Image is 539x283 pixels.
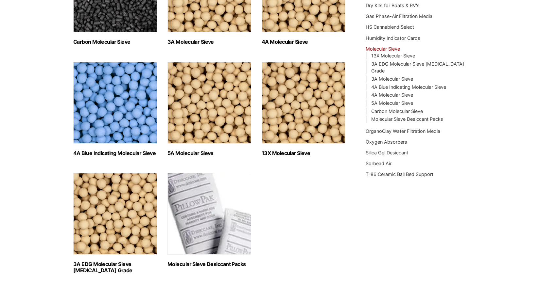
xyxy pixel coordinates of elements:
[366,35,420,41] a: Humidity Indicator Cards
[73,261,157,274] h2: 3A EDG Molecular Sieve [MEDICAL_DATA] Grade
[371,116,443,122] a: Molecular Sieve Desiccant Packs
[73,173,157,255] img: 3A EDG Molecular Sieve Ethanol Grade
[262,62,345,144] img: 13X Molecular Sieve
[366,46,400,52] a: Molecular Sieve
[366,13,432,19] a: Gas Phase-Air Filtration Media
[167,39,251,45] h2: 3A Molecular Sieve
[366,128,440,134] a: OrganoClay Water Filtration Media
[167,62,251,156] a: Visit product category 5A Molecular Sieve
[366,161,391,166] a: Sorbead Air
[371,76,413,82] a: 3A Molecular Sieve
[262,62,345,156] a: Visit product category 13X Molecular Sieve
[167,173,251,267] a: Visit product category Molecular Sieve Desiccant Packs
[262,39,345,45] h2: 4A Molecular Sieve
[73,39,157,45] h2: Carbon Molecular Sieve
[73,62,157,144] img: 4A Blue Indicating Molecular Sieve
[167,261,251,267] h2: Molecular Sieve Desiccant Packs
[371,53,415,58] a: 13X Molecular Sieve
[371,92,413,98] a: 4A Molecular Sieve
[73,173,157,274] a: Visit product category 3A EDG Molecular Sieve Ethanol Grade
[262,150,345,156] h2: 13X Molecular Sieve
[167,62,251,144] img: 5A Molecular Sieve
[371,100,413,106] a: 5A Molecular Sieve
[366,139,407,145] a: Oxygen Absorbers
[366,3,420,8] a: Dry Kits for Boats & RV's
[167,173,251,255] img: Molecular Sieve Desiccant Packs
[371,61,464,74] a: 3A EDG Molecular Sieve [MEDICAL_DATA] Grade
[73,62,157,156] a: Visit product category 4A Blue Indicating Molecular Sieve
[371,108,423,114] a: Carbon Molecular Sieve
[73,150,157,156] h2: 4A Blue Indicating Molecular Sieve
[371,84,446,90] a: 4A Blue Indicating Molecular Sieve
[167,150,251,156] h2: 5A Molecular Sieve
[366,171,433,177] a: T-86 Ceramic Ball Bed Support
[366,150,408,155] a: Silica Gel Desiccant
[366,24,414,30] a: HS Cannablend Select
